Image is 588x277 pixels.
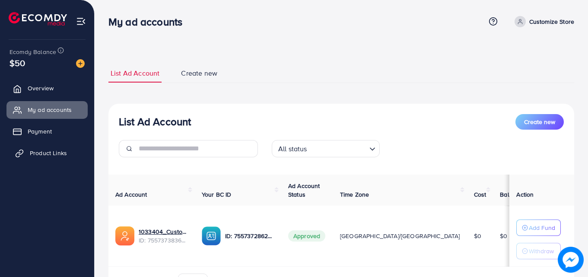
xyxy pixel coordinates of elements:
p: Customize Store [529,16,574,27]
span: Approved [288,230,325,242]
span: Your BC ID [202,190,232,199]
span: Action [516,190,534,199]
span: My ad accounts [28,105,72,114]
span: Create new [181,68,217,78]
a: My ad accounts [6,101,88,118]
img: menu [76,16,86,26]
span: Cost [474,190,486,199]
button: Withdraw [516,243,561,259]
span: $0 [474,232,481,240]
span: $0 [500,232,507,240]
span: Ad Account Status [288,181,320,199]
span: Ad Account [115,190,147,199]
a: 1033404_Customize Store_1759588237532 [139,227,188,236]
div: <span class='underline'>1033404_Customize Store_1759588237532</span></br>7557373836732203024 [139,227,188,245]
span: Product Links [30,149,67,157]
span: List Ad Account [111,68,159,78]
h3: List Ad Account [119,115,191,128]
img: image [76,59,85,68]
div: Search for option [272,140,380,157]
h3: My ad accounts [108,16,189,28]
button: Add Fund [516,220,561,236]
p: Add Fund [529,223,555,233]
span: Create new [524,118,555,126]
p: ID: 7557372862089216008 [225,231,274,241]
span: Balance [500,190,523,199]
span: $50 [10,57,25,69]
a: Payment [6,123,88,140]
input: Search for option [310,141,366,155]
span: [GEOGRAPHIC_DATA]/[GEOGRAPHIC_DATA] [340,232,460,240]
a: Customize Store [511,16,574,27]
a: Overview [6,80,88,97]
span: ID: 7557373836732203024 [139,236,188,245]
span: Overview [28,84,54,92]
span: Time Zone [340,190,369,199]
img: logo [9,12,67,25]
a: Product Links [6,144,88,162]
img: ic-ba-acc.ded83a64.svg [202,226,221,245]
img: image [558,247,584,273]
p: Withdraw [529,246,554,256]
span: All status [277,143,309,155]
img: ic-ads-acc.e4c84228.svg [115,226,134,245]
button: Create new [515,114,564,130]
span: Payment [28,127,52,136]
span: Ecomdy Balance [10,48,56,56]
